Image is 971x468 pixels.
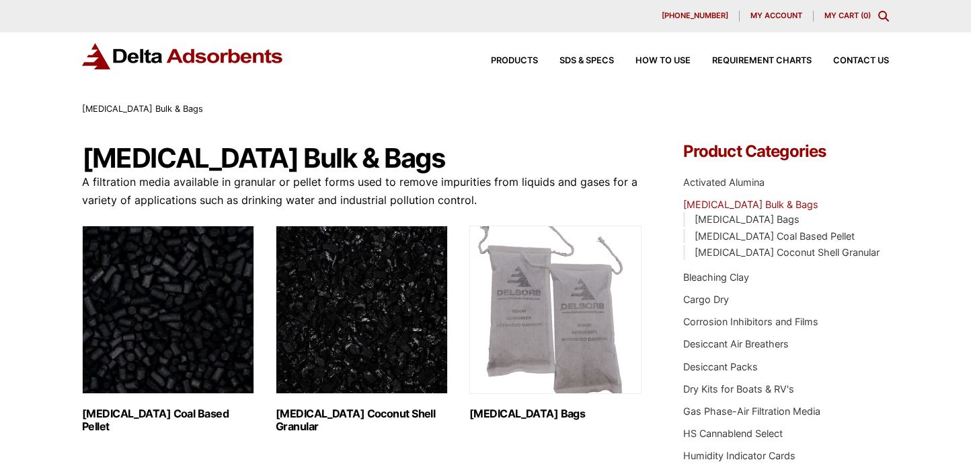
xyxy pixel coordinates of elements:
a: Dry Kits for Boats & RV's [683,383,794,395]
img: Activated Carbon Coal Based Pellet [82,226,254,394]
a: [MEDICAL_DATA] Coconut Shell Granular [695,246,880,258]
h2: [MEDICAL_DATA] Bags [469,407,642,420]
span: My account [750,12,802,20]
img: Activated Carbon Bags [469,226,642,394]
a: Bleaching Clay [683,271,749,283]
a: Contact Us [812,57,889,65]
span: Requirement Charts [712,57,812,65]
a: Desiccant Packs [683,361,758,372]
a: Products [469,57,538,65]
a: [MEDICAL_DATA] Coal Based Pellet [695,230,855,242]
span: How to Use [635,57,691,65]
a: My account [740,11,814,22]
a: Visit product category Activated Carbon Bags [469,226,642,420]
a: SDS & SPECS [538,57,614,65]
a: Activated Alumina [683,176,765,188]
a: Cargo Dry [683,294,729,305]
div: Toggle Modal Content [878,11,889,22]
span: [MEDICAL_DATA] Bulk & Bags [82,104,203,114]
a: [MEDICAL_DATA] Bags [695,213,800,225]
a: How to Use [614,57,691,65]
a: HS Cannablend Select [683,428,783,439]
a: My Cart (0) [824,11,871,20]
h2: [MEDICAL_DATA] Coal Based Pellet [82,407,254,433]
a: Requirement Charts [691,57,812,65]
h2: [MEDICAL_DATA] Coconut Shell Granular [276,407,448,433]
a: Humidity Indicator Cards [683,450,795,461]
a: [PHONE_NUMBER] [651,11,740,22]
img: Delta Adsorbents [82,43,284,69]
a: Desiccant Air Breathers [683,338,789,349]
span: Contact Us [833,57,889,65]
h4: Product Categories [683,143,889,160]
img: Activated Carbon Coconut Shell Granular [276,226,448,394]
a: Visit product category Activated Carbon Coal Based Pellet [82,226,254,433]
a: [MEDICAL_DATA] Bulk & Bags [683,199,818,210]
a: Gas Phase-Air Filtration Media [683,405,820,417]
span: SDS & SPECS [559,57,614,65]
span: Products [491,57,538,65]
p: A filtration media available in granular or pellet forms used to remove impurities from liquids a... [82,173,643,209]
a: Visit product category Activated Carbon Coconut Shell Granular [276,226,448,433]
span: 0 [863,11,868,20]
h1: [MEDICAL_DATA] Bulk & Bags [82,143,643,173]
a: Corrosion Inhibitors and Films [683,316,818,327]
span: [PHONE_NUMBER] [662,12,728,20]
